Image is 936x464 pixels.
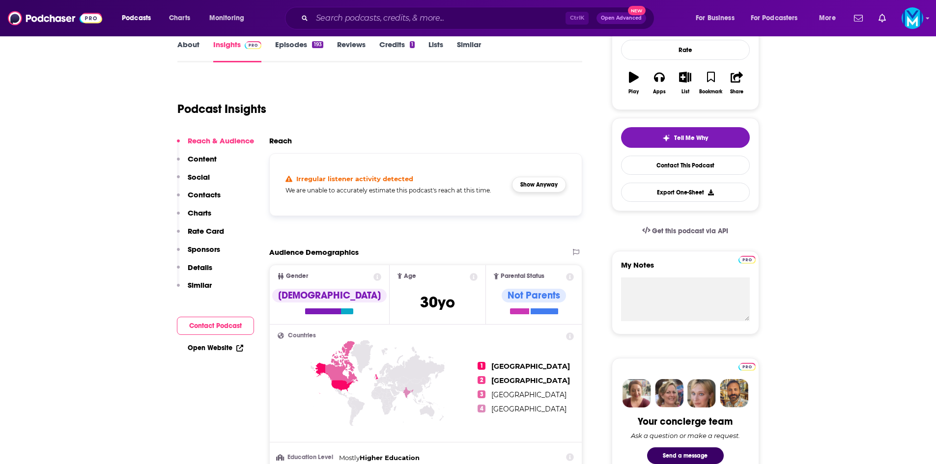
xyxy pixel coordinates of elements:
[491,362,570,371] span: [GEOGRAPHIC_DATA]
[177,172,210,191] button: Social
[410,41,415,48] div: 1
[163,10,196,26] a: Charts
[674,134,708,142] span: Tell Me Why
[275,40,323,62] a: Episodes193
[188,208,211,218] p: Charts
[621,127,750,148] button: tell me why sparkleTell Me Why
[428,40,443,62] a: Lists
[188,226,224,236] p: Rate Card
[188,245,220,254] p: Sponsors
[177,136,254,154] button: Reach & Audience
[902,7,923,29] button: Show profile menu
[177,317,254,335] button: Contact Podcast
[623,379,651,408] img: Sydney Profile
[478,390,485,398] span: 3
[566,12,589,25] span: Ctrl K
[312,41,323,48] div: 193
[696,11,735,25] span: For Business
[312,10,566,26] input: Search podcasts, credits, & more...
[202,10,257,26] button: open menu
[177,40,199,62] a: About
[738,254,756,264] a: Pro website
[652,227,728,235] span: Get this podcast via API
[902,7,923,29] span: Logged in as katepacholek
[638,415,733,428] div: Your concierge team
[621,183,750,202] button: Export One-Sheet
[209,11,244,25] span: Monitoring
[662,134,670,142] img: tell me why sparkle
[699,89,722,95] div: Bookmark
[188,172,210,182] p: Social
[698,65,724,101] button: Bookmark
[177,226,224,245] button: Rate Card
[177,102,266,116] h1: Podcast Insights
[491,405,567,413] span: [GEOGRAPHIC_DATA]
[296,175,413,183] h4: Irregular listener activity detected
[177,245,220,263] button: Sponsors
[337,40,366,62] a: Reviews
[478,362,485,370] span: 1
[177,263,212,281] button: Details
[512,177,566,192] button: Show Anyway
[501,273,544,279] span: Parental Status
[294,7,664,29] div: Search podcasts, credits, & more...
[502,289,566,302] div: Not Parents
[655,379,683,408] img: Barbara Profile
[720,379,748,408] img: Jon Profile
[902,7,923,29] img: User Profile
[647,447,724,464] button: Send a message
[339,454,360,462] span: Mostly
[596,12,646,24] button: Open AdvancedNew
[738,361,756,371] a: Pro website
[8,9,102,27] img: Podchaser - Follow, Share and Rate Podcasts
[188,344,243,352] a: Open Website
[491,376,570,385] span: [GEOGRAPHIC_DATA]
[213,40,262,62] a: InsightsPodchaser Pro
[621,65,647,101] button: Play
[404,273,416,279] span: Age
[738,256,756,264] img: Podchaser Pro
[272,289,387,302] div: [DEMOGRAPHIC_DATA]
[269,247,359,257] h2: Audience Demographics
[245,41,262,49] img: Podchaser Pro
[188,263,212,272] p: Details
[751,11,798,25] span: For Podcasters
[653,89,666,95] div: Apps
[819,11,836,25] span: More
[491,390,567,399] span: [GEOGRAPHIC_DATA]
[188,136,254,145] p: Reach & Audience
[177,208,211,226] button: Charts
[631,432,740,439] div: Ask a question or make a request.
[601,16,642,21] span: Open Advanced
[420,293,455,312] span: 30 yo
[177,190,221,208] button: Contacts
[115,10,164,26] button: open menu
[457,40,481,62] a: Similar
[738,363,756,371] img: Podchaser Pro
[169,11,190,25] span: Charts
[689,10,747,26] button: open menu
[687,379,716,408] img: Jules Profile
[672,65,698,101] button: List
[278,454,335,461] h3: Education Level
[744,10,812,26] button: open menu
[188,190,221,199] p: Contacts
[875,10,890,27] a: Show notifications dropdown
[177,154,217,172] button: Content
[478,405,485,412] span: 4
[850,10,867,27] a: Show notifications dropdown
[478,376,485,384] span: 2
[177,280,212,299] button: Similar
[621,40,750,60] div: Rate
[634,219,737,243] a: Get this podcast via API
[730,89,743,95] div: Share
[285,187,505,194] h5: We are unable to accurately estimate this podcast's reach at this time.
[628,89,639,95] div: Play
[288,332,316,339] span: Countries
[188,154,217,164] p: Content
[286,273,308,279] span: Gender
[621,156,750,175] a: Contact This Podcast
[122,11,151,25] span: Podcasts
[269,136,292,145] h2: Reach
